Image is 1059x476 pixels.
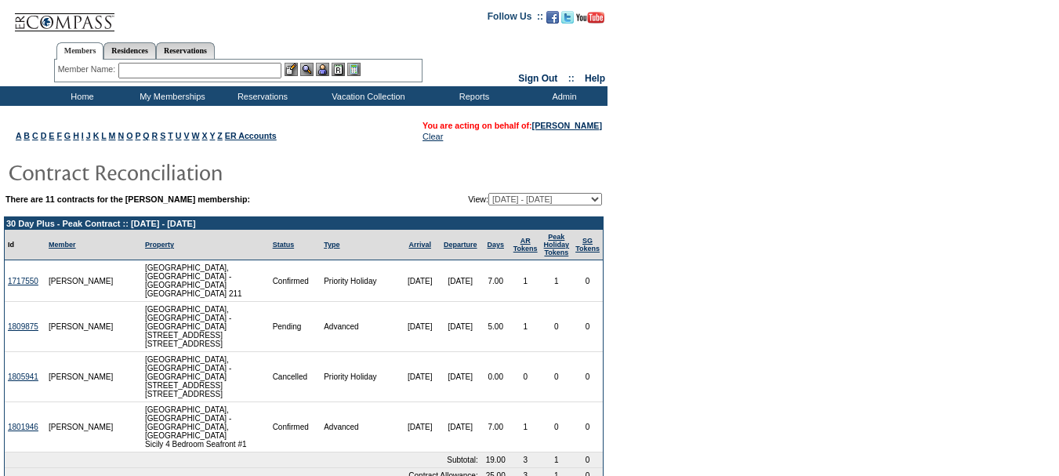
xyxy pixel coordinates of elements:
[225,131,277,140] a: ER Accounts
[45,302,117,352] td: [PERSON_NAME]
[58,63,118,76] div: Member Name:
[109,131,116,140] a: M
[510,352,541,402] td: 0
[143,131,149,140] a: Q
[440,260,481,302] td: [DATE]
[142,402,270,452] td: [GEOGRAPHIC_DATA], [GEOGRAPHIC_DATA] - [GEOGRAPHIC_DATA], [GEOGRAPHIC_DATA] Sicily 4 Bedroom Seaf...
[347,63,361,76] img: b_calculator.gif
[5,217,603,230] td: 30 Day Plus - Peak Contract :: [DATE] - [DATE]
[546,11,559,24] img: Become our fan on Facebook
[576,16,604,25] a: Subscribe to our YouTube Channel
[145,241,174,249] a: Property
[572,352,603,402] td: 0
[216,86,306,106] td: Reservations
[56,42,104,60] a: Members
[440,302,481,352] td: [DATE]
[5,452,481,468] td: Subtotal:
[427,86,517,106] td: Reports
[152,131,158,140] a: R
[423,132,443,141] a: Clear
[202,131,208,140] a: X
[321,302,400,352] td: Advanced
[316,63,329,76] img: Impersonate
[306,86,427,106] td: Vacation Collection
[400,352,439,402] td: [DATE]
[45,352,117,402] td: [PERSON_NAME]
[24,131,30,140] a: B
[481,352,510,402] td: 0.00
[160,131,165,140] a: S
[541,352,573,402] td: 0
[546,16,559,25] a: Become our fan on Facebook
[487,241,504,249] a: Days
[444,241,477,249] a: Departure
[572,260,603,302] td: 0
[142,260,270,302] td: [GEOGRAPHIC_DATA], [GEOGRAPHIC_DATA] - [GEOGRAPHIC_DATA] [GEOGRAPHIC_DATA] 211
[321,260,400,302] td: Priority Holiday
[126,131,132,140] a: O
[481,260,510,302] td: 7.00
[5,230,45,260] td: Id
[440,402,481,452] td: [DATE]
[332,63,345,76] img: Reservations
[270,302,321,352] td: Pending
[572,402,603,452] td: 0
[440,352,481,402] td: [DATE]
[400,402,439,452] td: [DATE]
[45,260,117,302] td: [PERSON_NAME]
[585,73,605,84] a: Help
[209,131,215,140] a: Y
[270,260,321,302] td: Confirmed
[32,131,38,140] a: C
[142,352,270,402] td: [GEOGRAPHIC_DATA], [GEOGRAPHIC_DATA] - [GEOGRAPHIC_DATA][STREET_ADDRESS] [STREET_ADDRESS]
[86,131,91,140] a: J
[270,402,321,452] td: Confirmed
[8,277,38,285] a: 1717550
[561,16,574,25] a: Follow us on Twitter
[510,260,541,302] td: 1
[103,42,156,59] a: Residences
[510,402,541,452] td: 1
[518,73,557,84] a: Sign Out
[285,63,298,76] img: b_edit.gif
[568,73,575,84] span: ::
[300,63,314,76] img: View
[510,302,541,352] td: 1
[35,86,125,106] td: Home
[541,260,573,302] td: 1
[517,86,607,106] td: Admin
[168,131,173,140] a: T
[270,352,321,402] td: Cancelled
[321,352,400,402] td: Priority Holiday
[8,322,38,331] a: 1809875
[400,302,439,352] td: [DATE]
[541,302,573,352] td: 0
[45,402,117,452] td: [PERSON_NAME]
[73,131,79,140] a: H
[324,241,339,249] a: Type
[532,121,602,130] a: [PERSON_NAME]
[142,302,270,352] td: [GEOGRAPHIC_DATA], [GEOGRAPHIC_DATA] - [GEOGRAPHIC_DATA][STREET_ADDRESS] [STREET_ADDRESS]
[510,452,541,468] td: 3
[192,131,200,140] a: W
[101,131,106,140] a: L
[156,42,215,59] a: Reservations
[488,9,543,28] td: Follow Us ::
[64,131,71,140] a: G
[8,372,38,381] a: 1805941
[273,241,295,249] a: Status
[8,156,321,187] img: pgTtlContractReconciliation.gif
[5,194,250,204] b: There are 11 contracts for the [PERSON_NAME] membership:
[49,131,54,140] a: E
[481,402,510,452] td: 7.00
[8,423,38,431] a: 1801946
[176,131,182,140] a: U
[125,86,216,106] td: My Memberships
[423,121,602,130] span: You are acting on behalf of:
[572,452,603,468] td: 0
[82,131,84,140] a: I
[481,452,510,468] td: 19.00
[183,131,189,140] a: V
[135,131,140,140] a: P
[561,11,574,24] img: Follow us on Twitter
